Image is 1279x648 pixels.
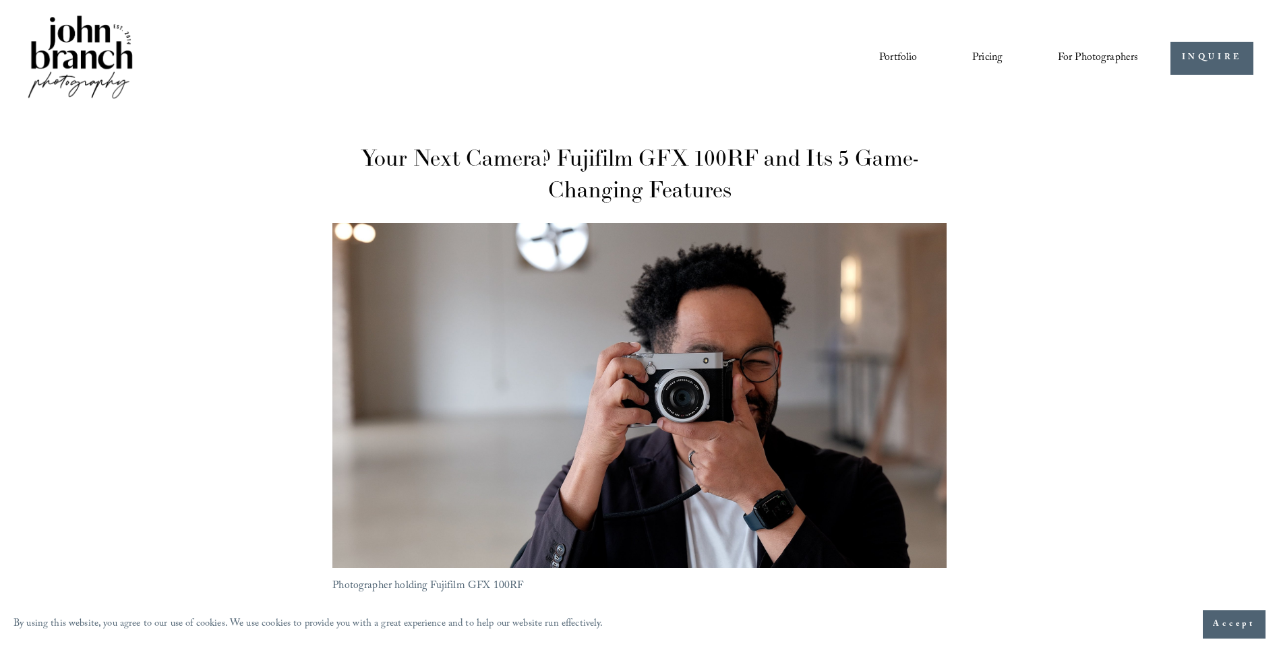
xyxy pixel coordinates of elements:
[1213,618,1255,631] span: Accept
[332,576,947,597] p: Photographer holding Fujifilm GFX 100RF
[1203,610,1266,639] button: Accept
[332,142,947,205] h1: Your Next Camera? Fujifilm GFX 100RF and Its 5 Game-Changing Features
[1058,48,1139,69] span: For Photographers
[879,46,917,69] a: Portfolio
[1058,46,1139,69] a: folder dropdown
[13,615,603,635] p: By using this website, you agree to our use of cookies. We use cookies to provide you with a grea...
[26,13,135,104] img: John Branch IV Photography
[972,46,1003,69] a: Pricing
[332,223,947,568] a: Using the new Fujifilm GFX100RF for professional photography
[1170,42,1253,75] a: INQUIRE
